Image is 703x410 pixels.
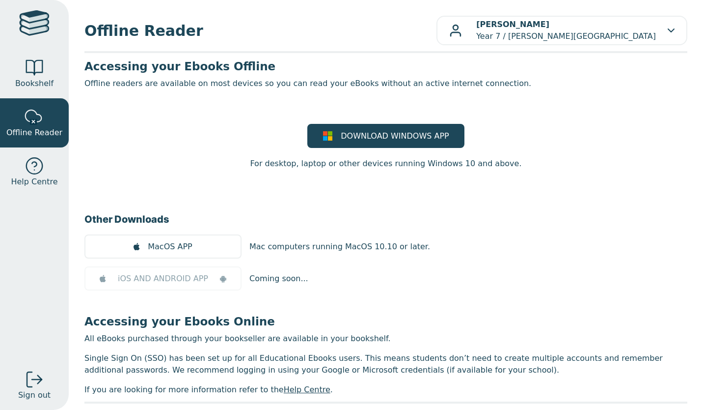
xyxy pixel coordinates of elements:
[84,59,687,74] h3: Accessing your Ebooks Offline
[250,158,521,170] p: For desktop, laptop or other devices running Windows 10 and above.
[249,241,430,253] p: Mac computers running MacOS 10.10 or later.
[6,127,62,139] span: Offline Reader
[476,20,549,29] b: [PERSON_NAME]
[84,352,687,376] p: Single Sign On (SSO) has been set up for all Educational Ebooks users. This means students don’t ...
[84,212,687,227] h3: Other Downloads
[84,333,687,345] p: All eBooks purchased through your bookseller are available in your bookshelf.
[148,241,192,253] span: MacOS APP
[84,384,687,396] p: If you are looking for more information refer to the .
[84,20,436,42] span: Offline Reader
[15,78,54,89] span: Bookshelf
[341,130,449,142] span: DOWNLOAD WINDOWS APP
[436,16,687,45] button: [PERSON_NAME]Year 7 / [PERSON_NAME][GEOGRAPHIC_DATA]
[84,314,687,329] h3: Accessing your Ebooks Online
[284,385,330,394] a: Help Centre
[84,234,242,259] a: MacOS APP
[249,273,308,285] p: Coming soon...
[476,19,656,42] p: Year 7 / [PERSON_NAME][GEOGRAPHIC_DATA]
[18,389,51,401] span: Sign out
[11,176,57,188] span: Help Centre
[118,273,208,285] span: iOS AND ANDROID APP
[84,78,687,89] p: Offline readers are available on most devices so you can read your eBooks without an active inter...
[307,124,464,148] a: DOWNLOAD WINDOWS APP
